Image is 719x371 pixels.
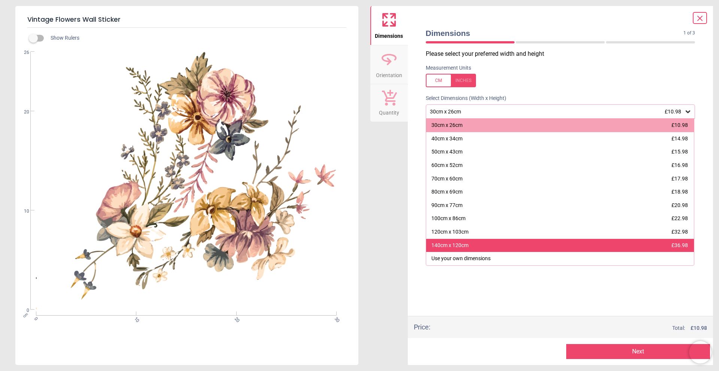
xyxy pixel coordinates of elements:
[691,325,707,332] span: £
[15,109,29,115] span: 20
[671,149,688,155] span: £15.98
[333,316,338,321] span: 30
[431,175,462,183] div: 70cm x 60cm
[429,109,685,115] div: 30cm x 26cm
[671,176,688,182] span: £17.98
[420,95,506,102] label: Select Dimensions (Width x Height)
[426,64,471,72] label: Measurement Units
[426,28,684,39] span: Dimensions
[233,316,238,321] span: 20
[689,341,712,364] iframe: Brevo live chat
[33,316,37,321] span: 0
[442,325,707,332] div: Total:
[431,148,462,156] div: 50cm x 43cm
[431,188,462,196] div: 80cm x 69cm
[33,34,358,43] div: Show Rulers
[694,325,707,331] span: 10.98
[15,307,29,314] span: 0
[426,50,701,58] p: Please select your preferred width and height
[671,122,688,128] span: £10.98
[671,215,688,221] span: £22.98
[370,84,408,122] button: Quantity
[431,215,465,222] div: 100cm x 86cm
[683,30,695,36] span: 1 of 3
[431,162,462,169] div: 60cm x 52cm
[431,135,462,143] div: 40cm x 34cm
[27,12,346,28] h5: Vintage Flowers Wall Sticker
[671,189,688,195] span: £18.98
[671,202,688,208] span: £20.98
[15,208,29,215] span: 10
[133,316,137,321] span: 10
[379,106,399,117] span: Quantity
[566,344,710,359] button: Next
[671,242,688,248] span: £36.98
[431,255,491,262] div: Use your own dimensions
[414,322,430,332] div: Price :
[22,312,28,319] span: cm
[431,202,462,209] div: 90cm x 77cm
[370,45,408,84] button: Orientation
[376,68,402,79] span: Orientation
[665,109,681,115] span: £10.98
[375,29,403,40] span: Dimensions
[431,228,468,236] div: 120cm x 103cm
[671,136,688,142] span: £14.98
[431,122,462,129] div: 30cm x 26cm
[15,49,29,56] span: 26
[671,229,688,235] span: £32.98
[671,162,688,168] span: £16.98
[431,242,468,249] div: 140cm x 120cm
[370,6,408,45] button: Dimensions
